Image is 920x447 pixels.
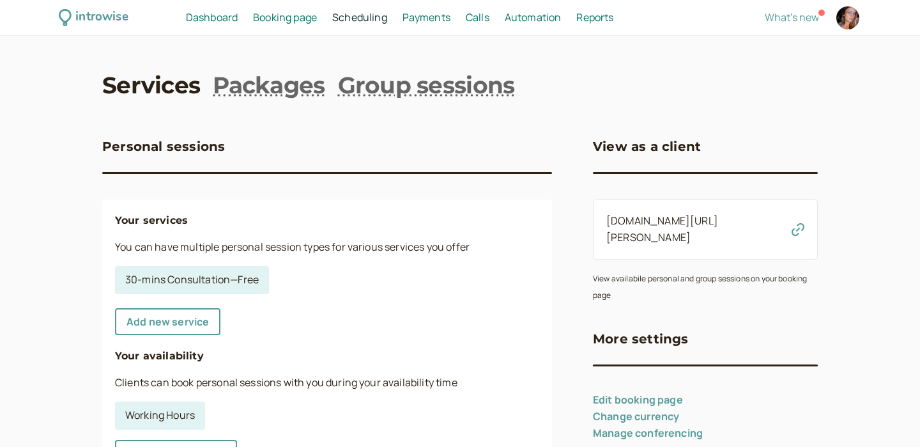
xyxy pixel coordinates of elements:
a: [DOMAIN_NAME][URL][PERSON_NAME] [606,214,718,244]
a: Packages [213,69,325,101]
a: Manage conferencing [593,426,703,440]
a: Calls [466,10,489,26]
h3: Personal sessions [102,136,225,157]
span: What's new [765,10,819,24]
a: Working Hours [115,402,205,430]
span: Scheduling [332,10,387,24]
a: Reports [576,10,613,26]
a: Services [102,69,200,101]
p: You can have multiple personal session types for various services you offer [115,239,539,256]
span: Booking page [253,10,317,24]
a: Change currency [593,409,679,423]
a: Edit booking page [593,393,683,407]
a: Add new service [115,308,220,335]
button: What's new [765,12,819,23]
span: Reports [576,10,613,24]
h3: More settings [593,329,689,349]
a: Dashboard [186,10,238,26]
span: Dashboard [186,10,238,24]
span: Automation [505,10,562,24]
div: introwise [75,8,128,27]
h4: Your services [115,212,539,229]
a: introwise [59,8,128,27]
a: Payments [402,10,450,26]
h4: Your availability [115,348,539,365]
span: Calls [466,10,489,24]
small: View availabile personal and group sessions on your booking page [593,273,807,301]
a: Scheduling [332,10,387,26]
a: Group sessions [338,69,515,101]
a: 30-mins Consultation—Free [115,266,269,294]
span: Payments [402,10,450,24]
h3: View as a client [593,136,701,157]
iframe: Chat Widget [856,386,920,447]
a: Booking page [253,10,317,26]
p: Clients can book personal sessions with you during your availability time [115,375,539,391]
a: Automation [505,10,562,26]
a: Account [834,4,861,31]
